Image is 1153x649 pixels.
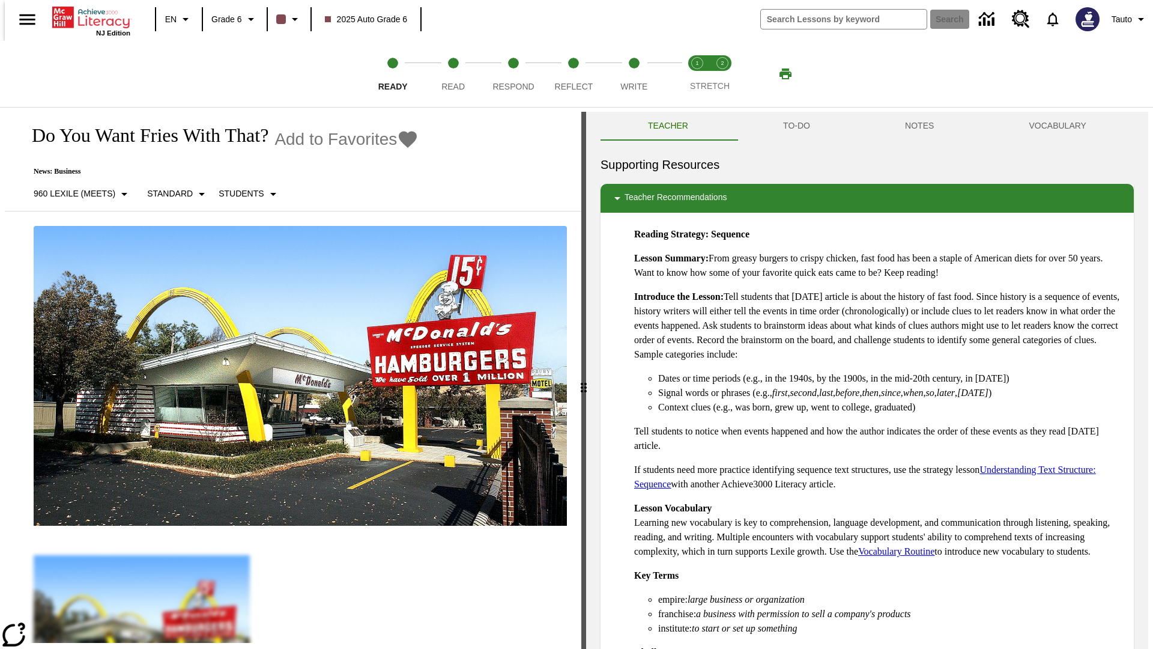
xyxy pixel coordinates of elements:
li: franchise: [658,607,1124,621]
em: later [937,388,955,398]
strong: Lesson Summary: [634,253,709,263]
span: Add to Favorites [274,130,397,149]
div: Press Enter or Spacebar and then press right and left arrow keys to move the slider [581,112,586,649]
a: Notifications [1037,4,1068,35]
button: Teacher [601,112,736,141]
li: Signal words or phrases (e.g., , , , , , , , , , ) [658,386,1124,400]
span: 2025 Auto Grade 6 [325,13,408,26]
button: Stretch Read step 1 of 2 [680,41,715,107]
p: Teacher Recommendations [625,191,727,206]
img: One of the first McDonald's stores, with the iconic red sign and golden arches. [34,226,567,526]
span: Write [620,82,647,91]
button: Add to Favorites - Do You Want Fries With That? [274,129,419,150]
p: News: Business [19,167,419,176]
em: when [903,388,924,398]
li: empire: [658,593,1124,607]
text: 1 [695,60,698,66]
strong: Sequence [711,229,749,239]
span: Ready [378,82,408,91]
h1: Do You Want Fries With That? [19,124,268,147]
em: to start or set up something [692,623,797,633]
button: Select a new avatar [1068,4,1107,35]
button: Reflect step 4 of 5 [539,41,608,107]
button: VOCABULARY [981,112,1134,141]
span: NJ Edition [96,29,130,37]
p: Tell students that [DATE] article is about the history of fast food. Since history is a sequence ... [634,290,1124,362]
p: Standard [147,187,193,200]
span: Read [441,82,465,91]
em: then [862,388,879,398]
div: reading [5,112,581,643]
p: 960 Lexile (Meets) [34,187,115,200]
button: Respond step 3 of 5 [479,41,548,107]
button: Class color is dark brown. Change class color [271,8,307,30]
em: before [835,388,859,398]
strong: Introduce the Lesson: [634,291,724,302]
p: If students need more practice identifying sequence text structures, use the strategy lesson with... [634,463,1124,492]
a: Understanding Text Structure: Sequence [634,465,1096,489]
button: Print [766,63,805,85]
em: a business with permission to sell a company's products [696,609,911,619]
button: Select Lexile, 960 Lexile (Meets) [29,183,136,205]
em: first [772,388,788,398]
button: Read step 2 of 5 [418,41,488,107]
li: Dates or time periods (e.g., in the 1940s, by the 1900s, in the mid-20th century, in [DATE]) [658,371,1124,386]
span: Reflect [555,82,593,91]
div: Instructional Panel Tabs [601,112,1134,141]
button: Stretch Respond step 2 of 2 [705,41,740,107]
strong: Lesson Vocabulary [634,503,712,513]
strong: Reading Strategy: [634,229,709,239]
a: Vocabulary Routine [858,546,934,556]
span: EN [165,13,177,26]
span: Tauto [1112,13,1132,26]
em: large business or organization [688,594,805,605]
a: Resource Center, Will open in new tab [1005,3,1037,35]
em: since [881,388,901,398]
button: Write step 5 of 5 [599,41,669,107]
img: Avatar [1076,7,1100,31]
em: last [819,388,833,398]
div: activity [586,112,1148,649]
p: Tell students to notice when events happened and how the author indicates the order of these even... [634,424,1124,453]
em: [DATE] [957,388,988,398]
span: STRETCH [690,81,730,91]
p: Students [219,187,264,200]
text: 2 [721,60,724,66]
button: NOTES [858,112,981,141]
button: Scaffolds, Standard [142,183,214,205]
div: Teacher Recommendations [601,184,1134,213]
a: Data Center [972,3,1005,36]
li: Context clues (e.g., was born, grew up, went to college, graduated) [658,400,1124,415]
input: search field [761,10,927,29]
button: Open side menu [10,2,45,37]
p: From greasy burgers to crispy chicken, fast food has been a staple of American diets for over 50 ... [634,251,1124,280]
span: Respond [492,82,534,91]
em: so [926,388,934,398]
h6: Supporting Resources [601,155,1134,174]
p: Learning new vocabulary is key to comprehension, language development, and communication through ... [634,501,1124,559]
button: Profile/Settings [1107,8,1153,30]
button: Language: EN, Select a language [160,8,198,30]
li: institute: [658,621,1124,636]
em: second [790,388,817,398]
button: TO-DO [736,112,858,141]
div: Home [52,4,130,37]
strong: Key Terms [634,570,679,580]
button: Grade: Grade 6, Select a grade [207,8,263,30]
button: Ready step 1 of 5 [358,41,428,107]
button: Select Student [214,183,285,205]
span: Grade 6 [211,13,242,26]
